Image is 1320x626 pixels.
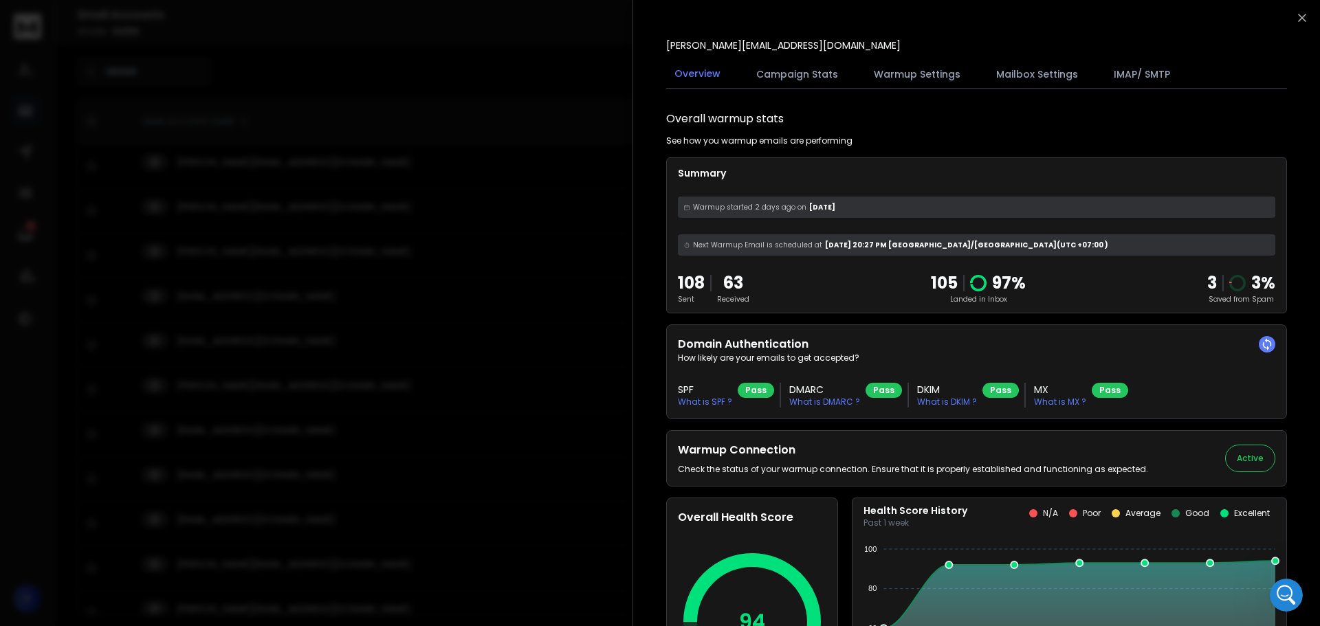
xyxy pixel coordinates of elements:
[1083,508,1101,519] p: Poor
[678,336,1275,353] h2: Domain Authentication
[666,111,784,127] h1: Overall warmup stats
[678,464,1148,475] p: Check the status of your warmup connection. Ensure that it is properly established and functionin...
[49,374,264,417] div: Can you make this non mandatory please.
[866,59,969,89] button: Warmup Settings
[678,383,732,396] h3: SPF
[22,168,214,195] div: Let me pass this to the technical team to review the issue here.
[43,450,54,461] button: Gif picker
[738,383,774,398] div: Pass
[49,214,264,372] div: Ok I just checled the back end of my email servers and all seems to be ok including sending test ...
[1043,508,1058,519] p: N/A
[1125,508,1160,519] p: Average
[717,294,749,304] p: Received
[1225,445,1275,472] button: Active
[11,160,264,214] div: Lakshita says…
[868,584,877,592] tspan: 80
[11,160,225,203] div: Let me pass this to the technical team to review the issue here.
[789,396,860,407] p: What is DMARC ?
[931,294,1026,304] p: Landed in Inbox
[678,294,705,304] p: Sent
[666,38,901,52] p: [PERSON_NAME][EMAIL_ADDRESS][DOMAIN_NAME]
[931,272,958,294] p: 105
[60,270,253,364] div: [PERSON_NAME], I noticed you are still requiring the last name field to be entered in the manual ...
[866,383,902,398] div: Pass
[67,7,156,17] h1: [PERSON_NAME]
[9,5,35,32] button: go back
[982,383,1019,398] div: Pass
[863,517,967,528] p: Past 1 week
[678,272,705,294] p: 108
[992,272,1026,294] p: 97 %
[678,509,826,526] h2: Overall Health Score
[11,374,264,428] div: Robert says…
[65,450,76,461] button: Upload attachment
[236,445,258,467] button: Send a message…
[1092,383,1128,398] div: Pass
[1270,579,1303,612] iframe: Intercom live chat
[748,59,846,89] button: Campaign Stats
[666,135,852,146] p: See how you warmup emails are performing
[67,17,94,31] p: Active
[1207,271,1217,294] strong: 3
[678,197,1275,218] div: [DATE]
[39,8,61,30] img: Profile image for Lakshita
[717,272,749,294] p: 63
[678,353,1275,364] p: How likely are your emails to get accepted?
[1185,508,1209,519] p: Good
[863,504,967,517] p: Health Score History
[60,223,253,263] div: Ok I just checled the back end of my email servers and all seems to be ok including sending test ...
[678,166,1275,180] p: Summary
[1105,59,1178,89] button: IMAP/ SMTP
[11,214,264,374] div: Robert says…
[678,396,732,407] p: What is SPF ?
[1234,508,1270,519] p: Excellent
[1034,396,1086,407] p: What is MX ?
[1034,383,1086,396] h3: MX
[21,450,32,461] button: Emoji picker
[1207,294,1275,304] p: Saved from Spam
[666,58,729,90] button: Overview
[917,396,977,407] p: What is DKIM ?
[693,240,822,250] span: Next Warmup Email is scheduled at
[240,5,266,32] button: Home
[678,442,1148,458] h2: Warmup Connection
[60,382,253,409] div: Can you make this non mandatory please.
[693,202,806,212] span: Warmup started 2 days ago on
[917,383,977,396] h3: DKIM
[12,421,263,445] textarea: Message…
[678,234,1275,256] div: [DATE] 20:27 PM [GEOGRAPHIC_DATA]/[GEOGRAPHIC_DATA] (UTC +07:00 )
[1251,272,1275,294] p: 3 %
[864,545,877,553] tspan: 100
[988,59,1086,89] button: Mailbox Settings
[789,383,860,396] h3: DMARC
